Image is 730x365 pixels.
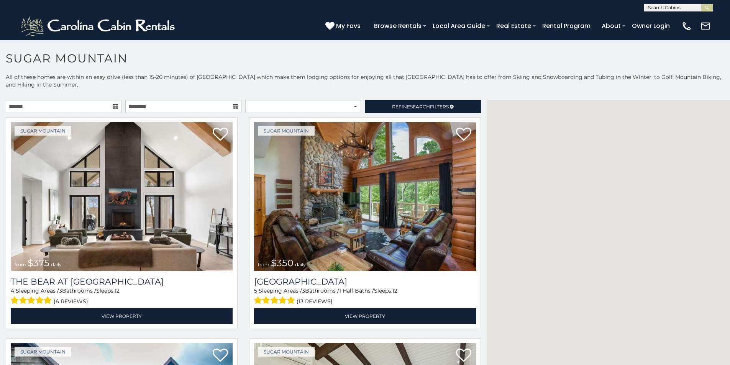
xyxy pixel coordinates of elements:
div: Sleeping Areas / Bathrooms / Sleeps: [254,287,476,306]
img: White-1-2.png [19,15,178,38]
a: View Property [254,308,476,324]
span: daily [295,262,306,267]
span: (6 reviews) [54,296,88,306]
a: Add to favorites [456,348,471,364]
a: View Property [11,308,233,324]
a: Real Estate [492,19,535,33]
span: $375 [28,257,49,268]
h3: The Bear At Sugar Mountain [11,277,233,287]
a: from $350 daily [254,122,476,271]
a: [GEOGRAPHIC_DATA] [254,277,476,287]
span: (13 reviews) [297,296,333,306]
span: My Favs [336,21,361,31]
span: 5 [254,287,257,294]
img: 1714387646_thumbnail.jpeg [11,122,233,271]
a: Owner Login [628,19,674,33]
div: Sleeping Areas / Bathrooms / Sleeps: [11,287,233,306]
img: 1714398141_thumbnail.jpeg [254,122,476,271]
span: 3 [59,287,62,294]
img: mail-regular-white.png [700,21,711,31]
span: Refine Filters [392,104,449,110]
span: Search [410,104,430,110]
a: Add to favorites [213,348,228,364]
a: Sugar Mountain [258,347,315,357]
a: Local Area Guide [429,19,489,33]
span: from [258,262,269,267]
a: Sugar Mountain [15,347,71,357]
a: The Bear At [GEOGRAPHIC_DATA] [11,277,233,287]
img: phone-regular-white.png [681,21,692,31]
span: daily [51,262,62,267]
span: 1 Half Baths / [339,287,374,294]
a: Add to favorites [213,127,228,143]
a: RefineSearchFilters [365,100,481,113]
span: from [15,262,26,267]
span: 12 [392,287,397,294]
a: Add to favorites [456,127,471,143]
a: Browse Rentals [370,19,425,33]
span: 3 [302,287,305,294]
span: 12 [115,287,120,294]
a: Sugar Mountain [258,126,315,136]
a: Sugar Mountain [15,126,71,136]
a: About [598,19,625,33]
h3: Grouse Moor Lodge [254,277,476,287]
span: 4 [11,287,14,294]
span: $350 [271,257,294,268]
a: from $375 daily [11,122,233,271]
a: My Favs [325,21,363,31]
a: Rental Program [538,19,594,33]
